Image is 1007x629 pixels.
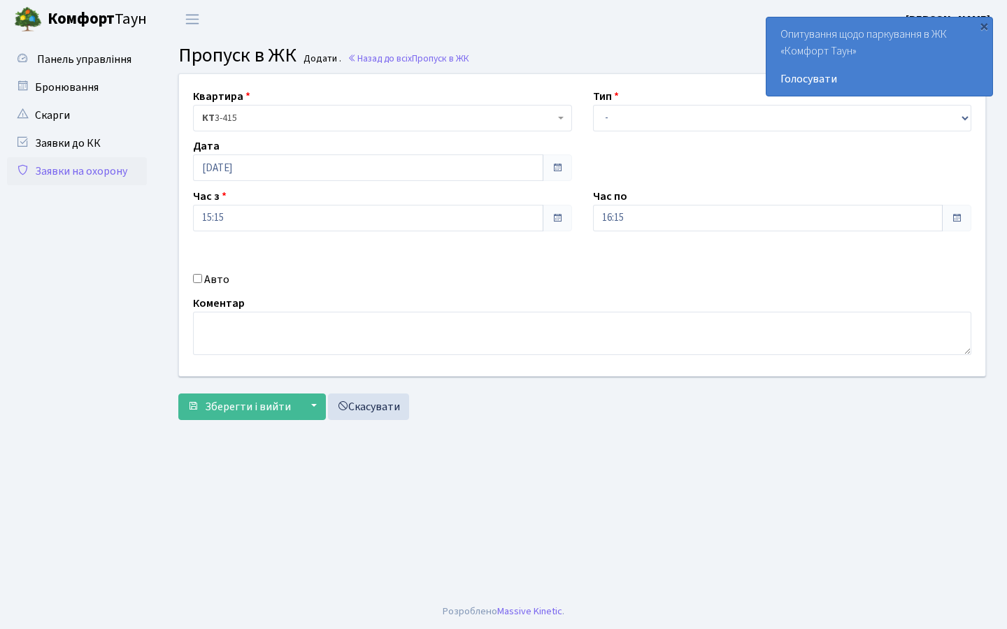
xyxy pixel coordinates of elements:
[593,188,627,205] label: Час по
[7,45,147,73] a: Панель управління
[14,6,42,34] img: logo.png
[7,73,147,101] a: Бронювання
[48,8,147,31] span: Таун
[593,88,619,105] label: Тип
[301,53,341,65] small: Додати .
[7,101,147,129] a: Скарги
[193,88,250,105] label: Квартира
[205,399,291,414] span: Зберегти і вийти
[202,111,215,125] b: КТ
[193,138,220,154] label: Дата
[7,129,147,157] a: Заявки до КК
[328,393,409,420] a: Скасувати
[906,12,990,27] b: [PERSON_NAME]
[178,41,297,69] span: Пропуск в ЖК
[193,105,572,131] span: <b>КТ</b>&nbsp;&nbsp;&nbsp;&nbsp;3-415
[193,295,245,312] label: Коментар
[977,19,991,33] div: ×
[48,8,115,30] b: Комфорт
[780,71,978,87] a: Голосувати
[906,11,990,28] a: [PERSON_NAME]
[175,8,210,31] button: Переключити навігацію
[7,157,147,185] a: Заявки на охорону
[766,17,992,96] div: Опитування щодо паркування в ЖК «Комфорт Таун»
[193,188,227,205] label: Час з
[204,271,229,288] label: Авто
[412,52,469,65] span: Пропуск в ЖК
[202,111,555,125] span: <b>КТ</b>&nbsp;&nbsp;&nbsp;&nbsp;3-415
[37,52,131,67] span: Панель управління
[348,52,469,65] a: Назад до всіхПропуск в ЖК
[497,604,562,619] a: Massive Kinetic
[178,393,300,420] button: Зберегти і вийти
[443,604,564,619] div: Розроблено .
